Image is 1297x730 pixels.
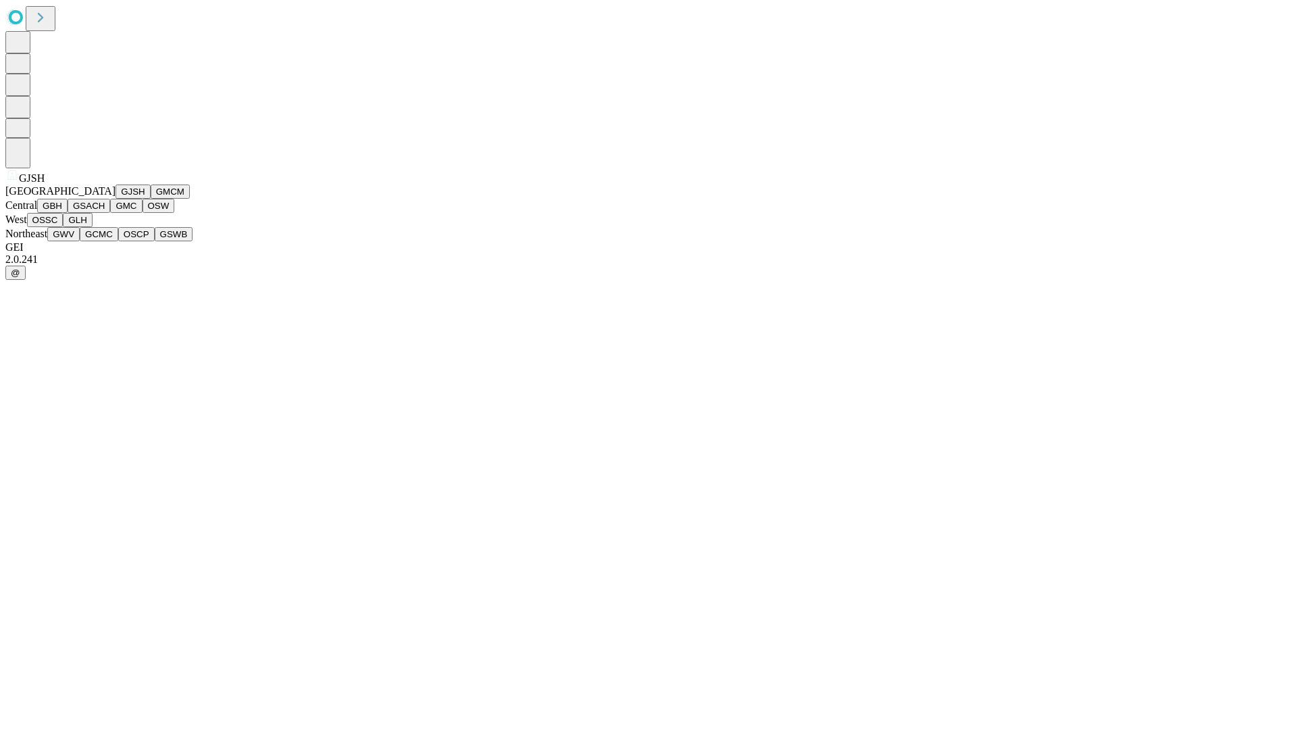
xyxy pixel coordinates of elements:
button: OSW [143,199,175,213]
span: West [5,214,27,225]
button: GJSH [116,185,151,199]
button: GSACH [68,199,110,213]
span: GJSH [19,172,45,184]
button: GSWB [155,227,193,241]
button: GWV [47,227,80,241]
span: Central [5,199,37,211]
button: OSSC [27,213,63,227]
div: GEI [5,241,1292,253]
button: GCMC [80,227,118,241]
button: GBH [37,199,68,213]
button: GMCM [151,185,190,199]
button: GMC [110,199,142,213]
button: OSCP [118,227,155,241]
span: Northeast [5,228,47,239]
button: @ [5,266,26,280]
span: [GEOGRAPHIC_DATA] [5,185,116,197]
div: 2.0.241 [5,253,1292,266]
button: GLH [63,213,92,227]
span: @ [11,268,20,278]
